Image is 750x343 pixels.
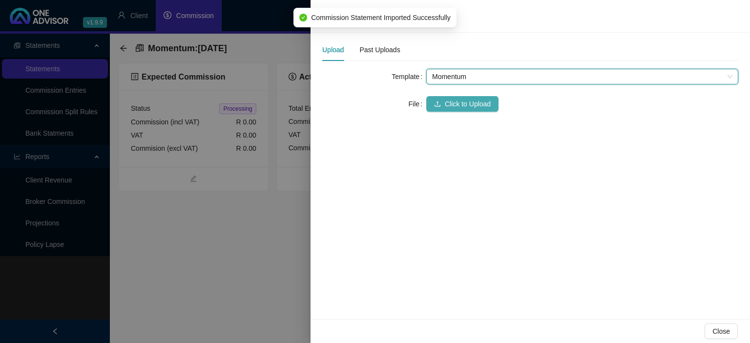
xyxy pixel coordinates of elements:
[359,44,400,55] div: Past Uploads
[434,101,441,107] span: upload
[445,99,491,109] span: Click to Upload
[432,69,732,84] span: Momentum
[409,96,426,112] label: File
[426,96,499,112] button: uploadClick to Upload
[299,14,307,21] span: check-circle
[311,12,451,23] span: Commission Statement Imported Successfully
[322,44,344,55] div: Upload
[712,326,730,337] span: Close
[705,323,738,339] button: Close
[392,69,426,84] label: Template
